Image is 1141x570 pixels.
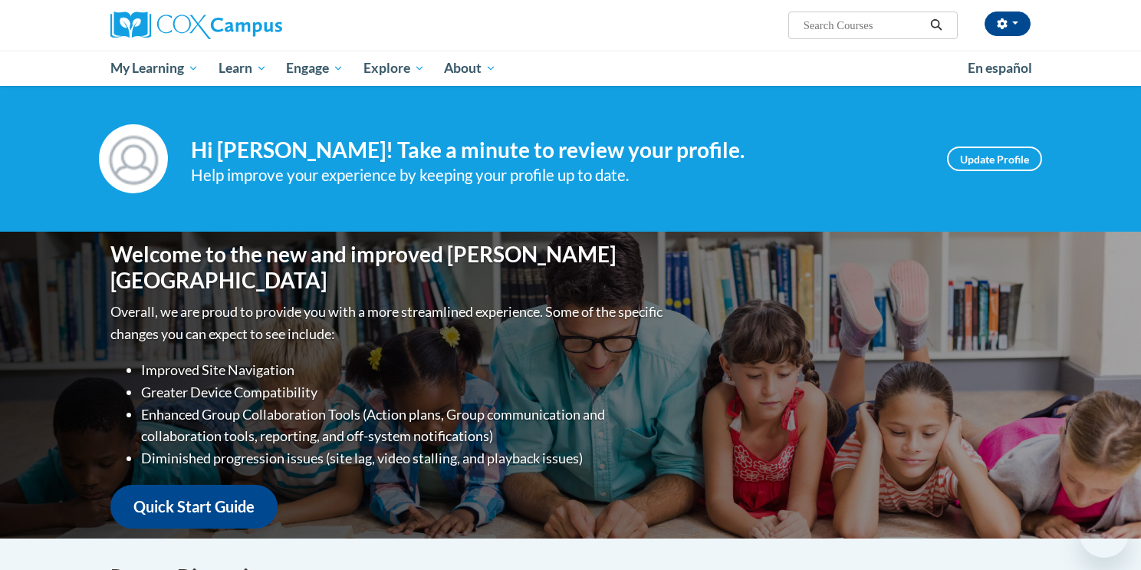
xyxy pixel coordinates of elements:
button: Account Settings [985,12,1031,36]
input: Search Courses [802,16,925,35]
button: Search [925,16,948,35]
a: Engage [276,51,353,86]
div: Help improve your experience by keeping your profile up to date. [191,163,924,188]
span: Engage [286,59,344,77]
li: Greater Device Compatibility [141,381,666,404]
span: Explore [363,59,425,77]
a: Update Profile [947,147,1042,171]
a: My Learning [100,51,209,86]
div: Main menu [87,51,1054,86]
img: Cox Campus [110,12,282,39]
a: Learn [209,51,277,86]
a: Cox Campus [110,12,402,39]
span: My Learning [110,59,199,77]
span: En español [968,60,1032,76]
p: Overall, we are proud to provide you with a more streamlined experience. Some of the specific cha... [110,301,666,345]
h1: Welcome to the new and improved [PERSON_NAME][GEOGRAPHIC_DATA] [110,242,666,293]
a: En español [958,52,1042,84]
a: Explore [353,51,435,86]
iframe: Button to launch messaging window [1080,509,1129,558]
span: Learn [219,59,267,77]
a: Quick Start Guide [110,485,278,529]
a: About [435,51,507,86]
li: Enhanced Group Collaboration Tools (Action plans, Group communication and collaboration tools, re... [141,404,666,448]
h4: Hi [PERSON_NAME]! Take a minute to review your profile. [191,137,924,163]
span: About [444,59,496,77]
li: Improved Site Navigation [141,359,666,381]
li: Diminished progression issues (site lag, video stalling, and playback issues) [141,447,666,470]
img: Profile Image [99,124,168,193]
